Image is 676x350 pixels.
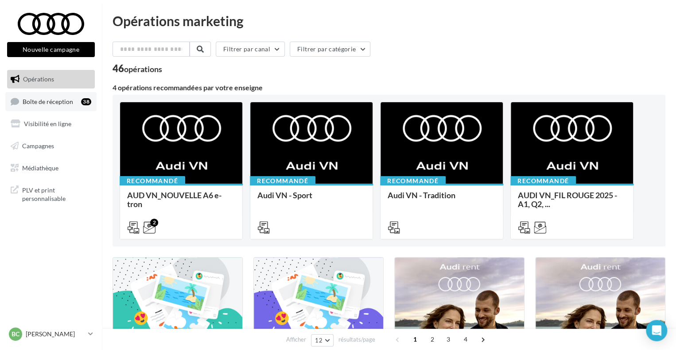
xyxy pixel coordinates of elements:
[113,84,665,91] div: 4 opérations recommandées par votre enseigne
[441,332,455,346] span: 3
[311,334,334,346] button: 12
[24,120,71,127] span: Visibilité en ligne
[22,184,91,203] span: PLV et print personnalisable
[22,164,58,171] span: Médiathèque
[22,142,54,150] span: Campagnes
[23,75,54,83] span: Opérations
[216,42,285,57] button: Filtrer par canal
[5,181,97,207] a: PLV et print personnalisable
[113,64,162,73] div: 46
[5,92,97,111] a: Boîte de réception38
[150,219,158,227] div: 2
[408,332,422,346] span: 1
[458,332,473,346] span: 4
[7,326,95,342] a: BC [PERSON_NAME]
[81,98,91,105] div: 38
[5,115,97,133] a: Visibilité en ligne
[510,176,576,186] div: Recommandé
[315,337,322,344] span: 12
[23,97,73,105] span: Boîte de réception
[338,335,375,344] span: résultats/page
[646,320,667,341] div: Open Intercom Messenger
[26,330,85,338] p: [PERSON_NAME]
[257,190,312,200] span: Audi VN - Sport
[7,42,95,57] button: Nouvelle campagne
[12,330,19,338] span: BC
[113,14,665,27] div: Opérations marketing
[127,190,221,209] span: AUD VN_NOUVELLE A6 e-tron
[124,65,162,73] div: opérations
[5,159,97,177] a: Médiathèque
[425,332,439,346] span: 2
[286,335,306,344] span: Afficher
[388,190,455,200] span: Audi VN - Tradition
[518,190,617,209] span: AUDI VN_FIL ROUGE 2025 - A1, Q2, ...
[5,137,97,155] a: Campagnes
[5,70,97,88] a: Opérations
[290,42,370,57] button: Filtrer par catégorie
[380,176,446,186] div: Recommandé
[120,176,185,186] div: Recommandé
[250,176,315,186] div: Recommandé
